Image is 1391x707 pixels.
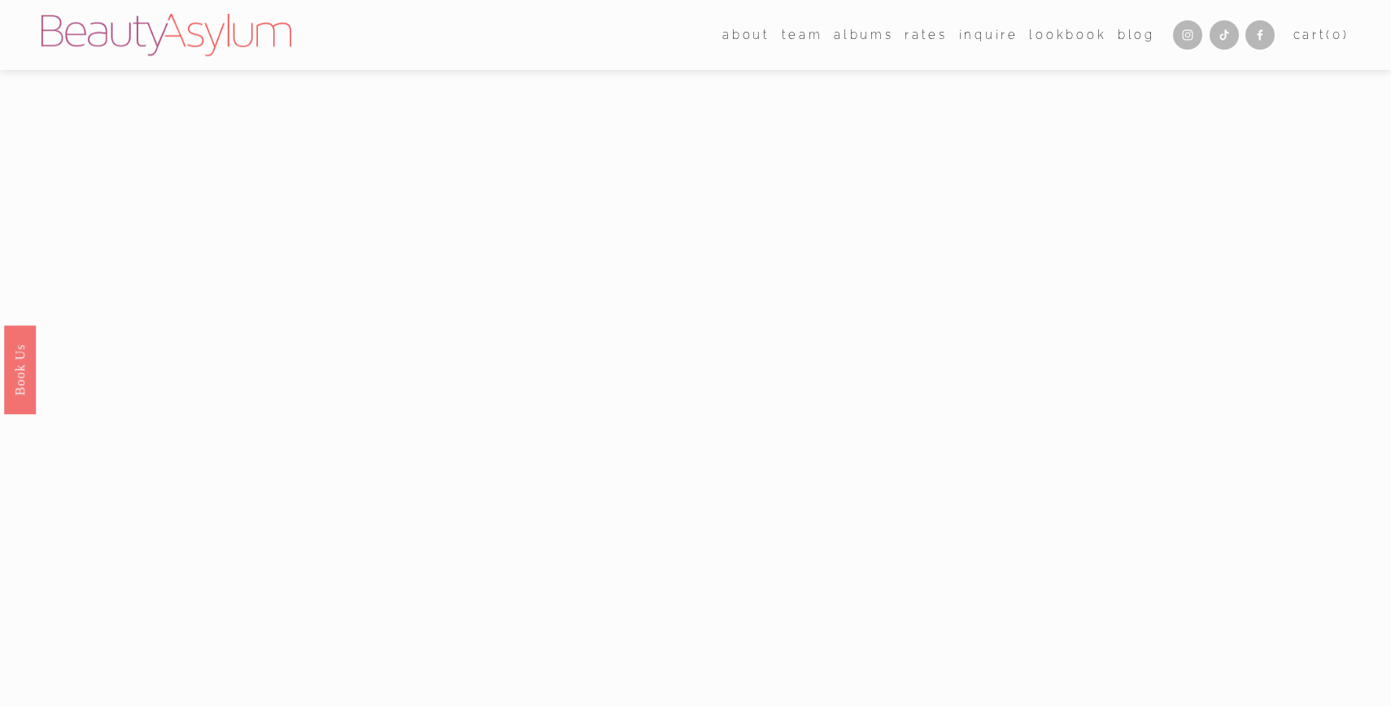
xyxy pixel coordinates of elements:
a: Inquire [959,23,1018,47]
a: Instagram [1173,20,1202,50]
a: Blog [1118,23,1155,47]
a: Book Us [4,325,36,413]
a: Facebook [1245,20,1275,50]
a: Rates [905,23,948,47]
span: 0 [1332,28,1343,41]
a: TikTok [1210,20,1239,50]
a: folder dropdown [722,23,770,47]
span: ( ) [1326,28,1349,41]
a: Lookbook [1029,23,1106,47]
span: about [722,24,770,46]
a: albums [834,23,893,47]
img: Beauty Asylum | Bridal Hair &amp; Makeup Charlotte &amp; Atlanta [41,14,291,56]
a: 0 items in cart [1293,24,1350,46]
a: folder dropdown [782,23,823,47]
span: team [782,24,823,46]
